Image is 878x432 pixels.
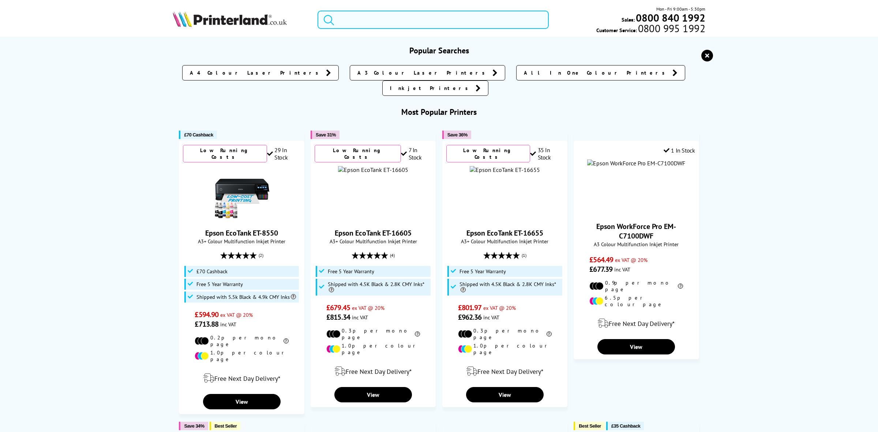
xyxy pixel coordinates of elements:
li: 0.9p per mono page [589,279,683,293]
span: £594.90 [195,310,218,319]
span: A3+ Colour Multifunction Inkjet Printer [183,238,300,245]
b: 0800 840 1992 [636,11,705,25]
span: £713.88 [195,319,218,329]
li: 1.0p per colour page [326,342,420,356]
span: Shipped with 4.5K Black & 2.8K CMY Inks* [459,281,560,293]
a: Printerland Logo [173,11,308,29]
div: modal_delivery [183,368,300,388]
button: Save 34% [179,422,208,430]
h3: Most Popular Printers [173,107,705,117]
a: Epson EcoTank ET-16605 [335,228,412,238]
a: Inkjet Printers [382,80,488,96]
span: A3 Colour Multifunction Inkjet Printer [578,241,695,248]
span: £70 Cashback [196,268,228,274]
div: 35 In Stock [530,146,563,161]
button: £35 Cashback [606,422,644,430]
span: ex VAT @ 20% [483,304,516,311]
span: Save 31% [316,132,336,138]
button: Best Seller [574,422,605,430]
li: 6.5p per colour page [589,294,683,308]
span: £962.36 [458,312,482,322]
button: Best Seller [210,422,241,430]
span: A4 Colour Laser Printers [190,69,322,76]
div: modal_delivery [315,361,432,382]
div: Low Running Costs [315,145,401,162]
a: View [466,387,544,402]
span: Shipped with 4.5K Black & 2.8K CMY Inks* [328,281,429,293]
img: Epson EcoTank ET-16605 [338,166,408,173]
span: 0800 995 1992 [637,25,705,32]
a: 0800 840 1992 [635,14,705,21]
span: £679.45 [326,303,350,312]
a: Epson EcoTank ET-8550 [205,228,278,238]
div: 29 In Stock [267,146,300,161]
span: £677.39 [589,264,612,274]
a: Epson WorkForce Pro EM-C7100DWF [596,222,676,241]
div: 1 In Stock [664,147,695,154]
span: £35 Cashback [611,423,640,429]
span: Best Seller [579,423,601,429]
span: Inkjet Printers [390,84,472,92]
div: modal_delivery [446,361,563,382]
span: Customer Service: [596,25,705,34]
span: ex VAT @ 20% [220,311,253,318]
span: Sales: [622,16,635,23]
li: 0.2p per mono page [195,334,288,348]
input: Search product or brand [318,11,549,29]
h3: Popular Searches [173,45,705,56]
span: Free 5 Year Warranty [328,268,374,274]
li: 1.0p per colour page [195,349,288,362]
li: 0.3p per mono page [458,327,552,341]
span: ex VAT @ 20% [615,256,648,263]
button: Save 36% [442,131,471,139]
span: inc VAT [483,314,499,321]
button: Save 31% [311,131,339,139]
div: Low Running Costs [183,145,267,162]
span: Best Seller [215,423,237,429]
img: Epson EcoTank ET-8550 [214,166,269,221]
div: 7 In Stock [401,146,432,161]
span: £815.34 [326,312,350,322]
img: Epson EcoTank ET-16655 [470,166,540,173]
span: inc VAT [352,314,368,321]
span: £564.49 [589,255,613,264]
span: £801.97 [458,303,482,312]
span: (1) [522,248,526,262]
li: 0.3p per mono page [326,327,420,341]
a: Epson EcoTank ET-16655 [466,228,543,238]
span: All In One Colour Printers [524,69,669,76]
a: A4 Colour Laser Printers [182,65,339,80]
span: Free 5 Year Warranty [459,268,506,274]
a: View [203,394,281,409]
span: (2) [259,248,263,262]
span: inc VAT [220,321,236,328]
a: Epson EcoTank ET-8550 [214,215,269,222]
span: A3+ Colour Multifunction Inkjet Printer [315,238,432,245]
span: £70 Cashback [184,132,213,138]
li: 1.0p per colour page [458,342,552,356]
a: View [334,387,412,402]
button: £70 Cashback [179,131,217,139]
span: Save 36% [447,132,468,138]
div: modal_delivery [578,313,695,334]
span: Free 5 Year Warranty [196,281,243,287]
span: Save 34% [184,423,204,429]
a: A3 Colour Laser Printers [350,65,505,80]
span: Shipped with 5.5k Black & 4.9k CMY Inks [196,294,296,300]
span: inc VAT [614,266,630,273]
img: Printerland Logo [173,11,287,27]
div: Low Running Costs [446,145,530,162]
span: A3+ Colour Multifunction Inkjet Printer [446,238,563,245]
span: A3 Colour Laser Printers [357,69,489,76]
a: View [597,339,675,354]
a: All In One Colour Printers [516,65,685,80]
span: Mon - Fri 9:00am - 5:30pm [656,5,705,12]
span: ex VAT @ 20% [352,304,384,311]
span: (4) [390,248,395,262]
img: Epson WorkForce Pro EM-C7100DWF [587,159,685,167]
